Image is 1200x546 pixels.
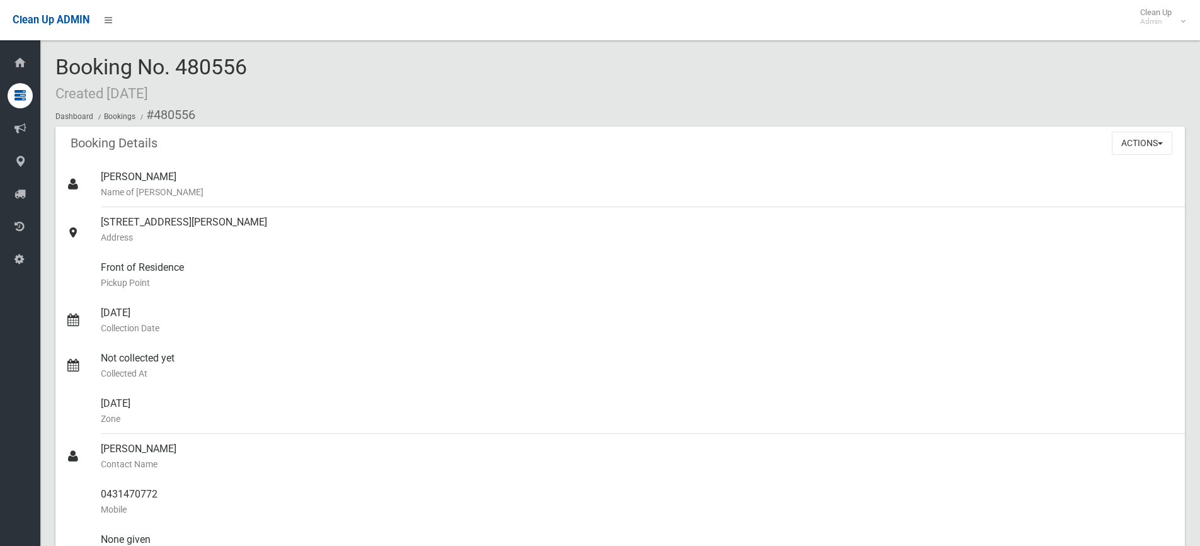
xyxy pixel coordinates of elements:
[101,457,1175,472] small: Contact Name
[101,479,1175,525] div: 0431470772
[104,112,135,121] a: Bookings
[101,298,1175,343] div: [DATE]
[101,321,1175,336] small: Collection Date
[101,389,1175,434] div: [DATE]
[1134,8,1184,26] span: Clean Up
[101,502,1175,517] small: Mobile
[13,14,89,26] span: Clean Up ADMIN
[101,275,1175,290] small: Pickup Point
[1140,17,1172,26] small: Admin
[101,230,1175,245] small: Address
[101,366,1175,381] small: Collected At
[55,85,148,101] small: Created [DATE]
[101,207,1175,253] div: [STREET_ADDRESS][PERSON_NAME]
[101,343,1175,389] div: Not collected yet
[101,411,1175,426] small: Zone
[101,434,1175,479] div: [PERSON_NAME]
[55,131,173,156] header: Booking Details
[55,112,93,121] a: Dashboard
[101,162,1175,207] div: [PERSON_NAME]
[1112,132,1172,155] button: Actions
[101,253,1175,298] div: Front of Residence
[137,103,195,127] li: #480556
[55,54,247,103] span: Booking No. 480556
[101,185,1175,200] small: Name of [PERSON_NAME]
